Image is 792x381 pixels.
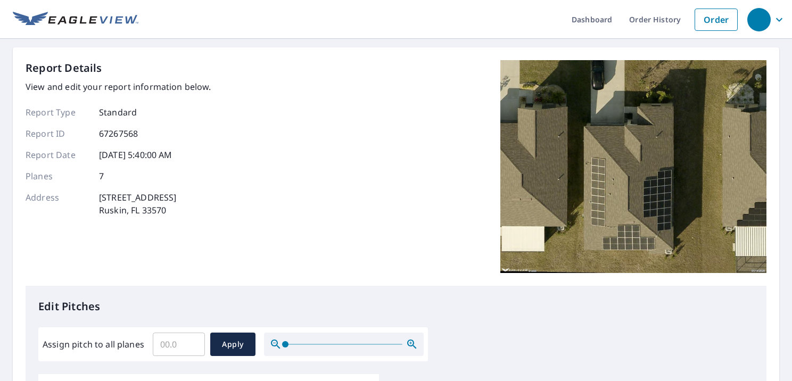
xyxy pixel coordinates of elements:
a: Order [695,9,738,31]
p: Edit Pitches [38,299,754,314]
p: Report Date [26,148,89,161]
input: 00.0 [153,329,205,359]
p: Standard [99,106,137,119]
p: Report Details [26,60,102,76]
p: 67267568 [99,127,138,140]
p: Report ID [26,127,89,140]
p: Address [26,191,89,217]
p: View and edit your report information below. [26,80,211,93]
label: Assign pitch to all planes [43,338,144,351]
p: [DATE] 5:40:00 AM [99,148,172,161]
img: EV Logo [13,12,138,28]
button: Apply [210,333,255,356]
p: [STREET_ADDRESS] Ruskin, FL 33570 [99,191,176,217]
p: Report Type [26,106,89,119]
img: Top image [500,60,766,273]
span: Apply [219,338,247,351]
p: 7 [99,170,104,183]
p: Planes [26,170,89,183]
